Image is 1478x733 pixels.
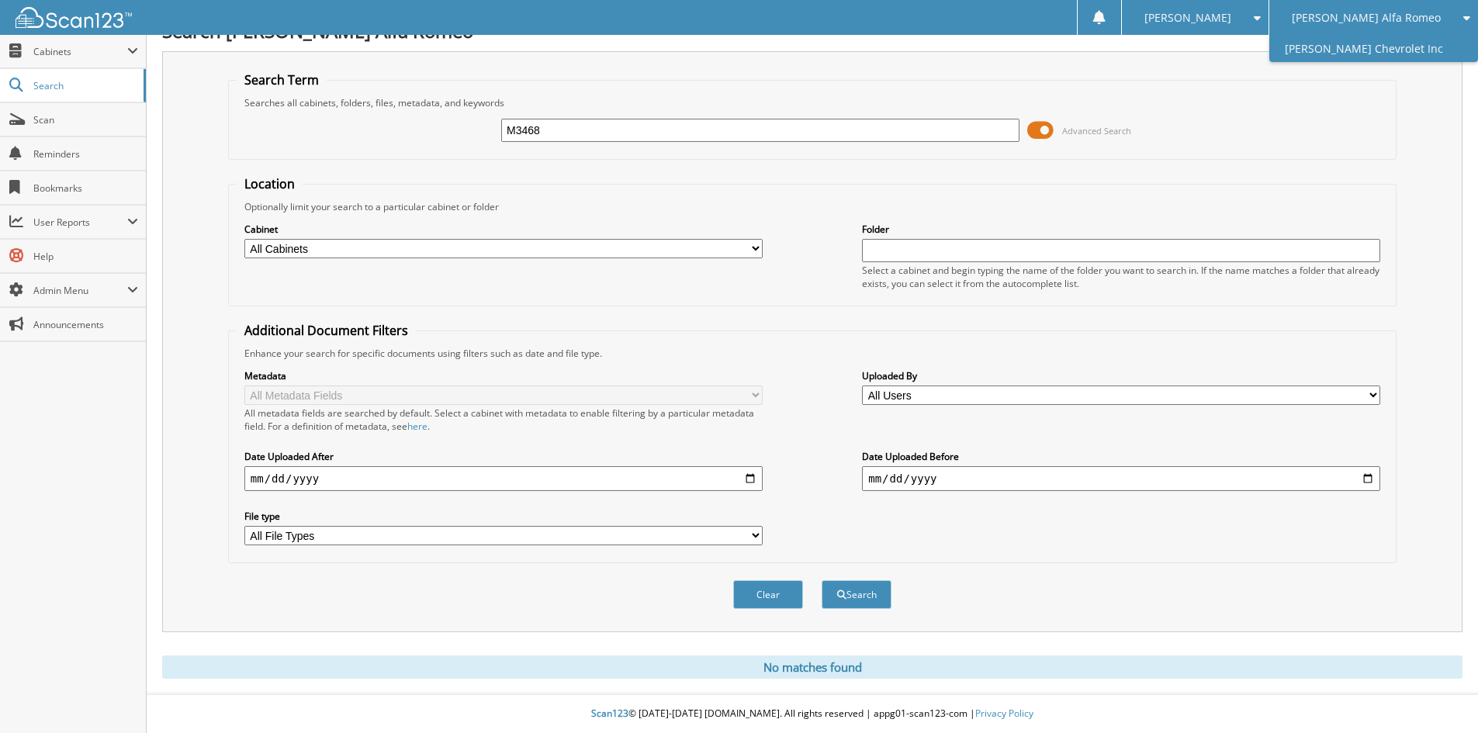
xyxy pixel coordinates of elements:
[237,200,1388,213] div: Optionally limit your search to a particular cabinet or folder
[975,707,1033,720] a: Privacy Policy
[244,406,763,433] div: All metadata fields are searched by default. Select a cabinet with metadata to enable filtering b...
[244,450,763,463] label: Date Uploaded After
[33,216,127,229] span: User Reports
[33,182,138,195] span: Bookmarks
[33,250,138,263] span: Help
[862,466,1380,491] input: end
[244,510,763,523] label: File type
[1269,35,1478,62] a: [PERSON_NAME] Chevrolet Inc
[237,96,1388,109] div: Searches all cabinets, folders, files, metadata, and keywords
[822,580,891,609] button: Search
[237,175,303,192] legend: Location
[237,347,1388,360] div: Enhance your search for specific documents using filters such as date and file type.
[862,264,1380,290] div: Select a cabinet and begin typing the name of the folder you want to search in. If the name match...
[16,7,132,28] img: scan123-logo-white.svg
[591,707,628,720] span: Scan123
[237,322,416,339] legend: Additional Document Filters
[33,147,138,161] span: Reminders
[862,369,1380,382] label: Uploaded By
[1292,13,1441,22] span: [PERSON_NAME] Alfa Romeo
[33,284,127,297] span: Admin Menu
[33,79,136,92] span: Search
[162,655,1462,679] div: No matches found
[244,223,763,236] label: Cabinet
[862,450,1380,463] label: Date Uploaded Before
[33,318,138,331] span: Announcements
[147,695,1478,733] div: © [DATE]-[DATE] [DOMAIN_NAME]. All rights reserved | appg01-scan123-com |
[237,71,327,88] legend: Search Term
[733,580,803,609] button: Clear
[244,369,763,382] label: Metadata
[1400,659,1478,733] iframe: Chat Widget
[1062,125,1131,137] span: Advanced Search
[407,420,427,433] a: here
[1144,13,1231,22] span: [PERSON_NAME]
[33,113,138,126] span: Scan
[244,466,763,491] input: start
[862,223,1380,236] label: Folder
[33,45,127,58] span: Cabinets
